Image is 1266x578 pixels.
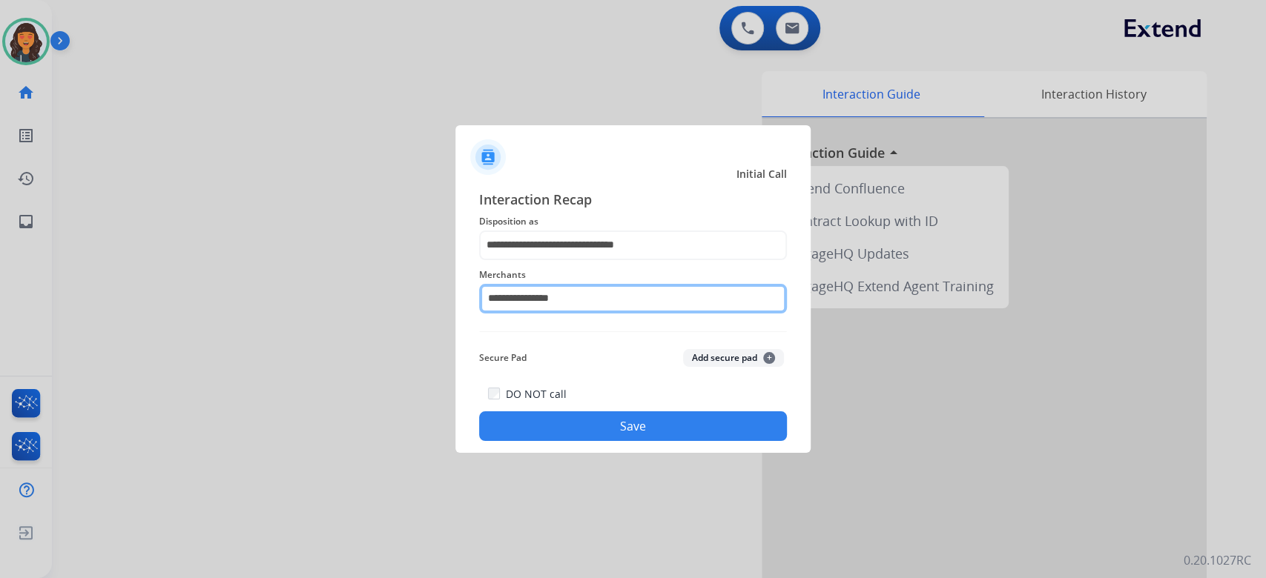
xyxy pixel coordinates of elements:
span: Merchants [479,266,787,284]
span: Disposition as [479,213,787,230]
button: Add secure pad+ [683,349,784,367]
label: DO NOT call [506,387,567,402]
img: contact-recap-line.svg [479,331,787,332]
span: Interaction Recap [479,189,787,213]
button: Save [479,411,787,441]
p: 0.20.1027RC [1184,551,1251,569]
span: Secure Pad [479,349,527,367]
span: + [763,352,775,364]
span: Initial Call [736,167,787,182]
img: contactIcon [470,139,506,175]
